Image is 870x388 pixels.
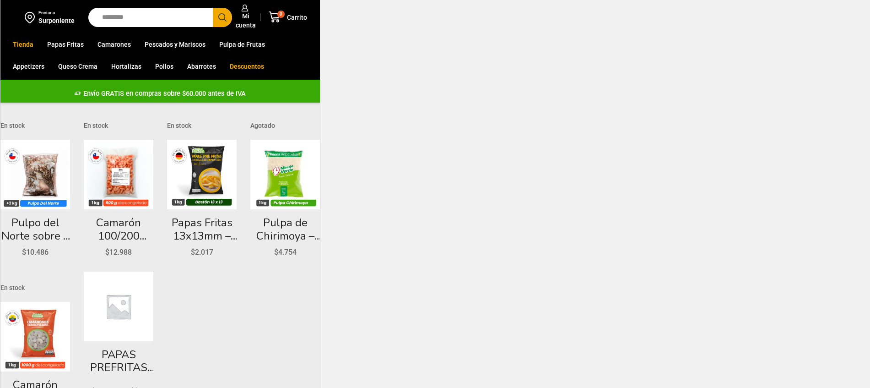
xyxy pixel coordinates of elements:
[250,121,320,131] p: Agotado
[93,36,135,53] a: Camarones
[84,348,153,375] a: PAPAS PREFRITAS PREMIUM IMP 13X13 2,5KGX1
[0,121,70,131] p: En stock
[0,283,70,293] p: En stock
[285,13,307,22] span: Carrito
[84,216,153,243] a: Camarón 100/200 Cocido Pelado – Super Prime – Caja 10 kg
[250,216,320,243] a: Pulpa de Chirimoya – Caja 10 kg
[8,58,49,75] a: Appetizers
[84,272,153,341] img: Marcador de posición
[191,248,195,257] span: $
[213,8,232,27] button: Search button
[215,36,270,53] a: Pulpa de Frutas
[274,248,278,257] span: $
[84,121,153,131] p: En stock
[183,58,221,75] a: Abarrotes
[140,36,210,53] a: Pescados y Mariscos
[265,6,311,28] a: 0 Carrito
[38,16,75,25] div: Surponiente
[274,248,297,257] bdi: 4.754
[8,36,38,53] a: Tienda
[22,248,49,257] bdi: 10.486
[151,58,178,75] a: Pollos
[43,36,88,53] a: Papas Fritas
[167,121,237,131] p: En stock
[54,58,102,75] a: Queso Crema
[277,11,285,18] span: 0
[233,11,256,30] span: Mi cuenta
[107,58,146,75] a: Hortalizas
[25,10,38,25] img: address-field-icon.svg
[105,248,109,257] span: $
[22,248,26,257] span: $
[0,216,70,243] a: Pulpo del Norte sobre 2 kg – Super Prime – Caja 15 kg
[105,248,132,257] bdi: 12.988
[225,58,269,75] a: Descuentos
[38,10,75,16] div: Enviar a
[167,216,237,243] a: Papas Fritas 13x13mm – Formato 1 kg – Caja 10 kg
[191,248,213,257] bdi: 2.017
